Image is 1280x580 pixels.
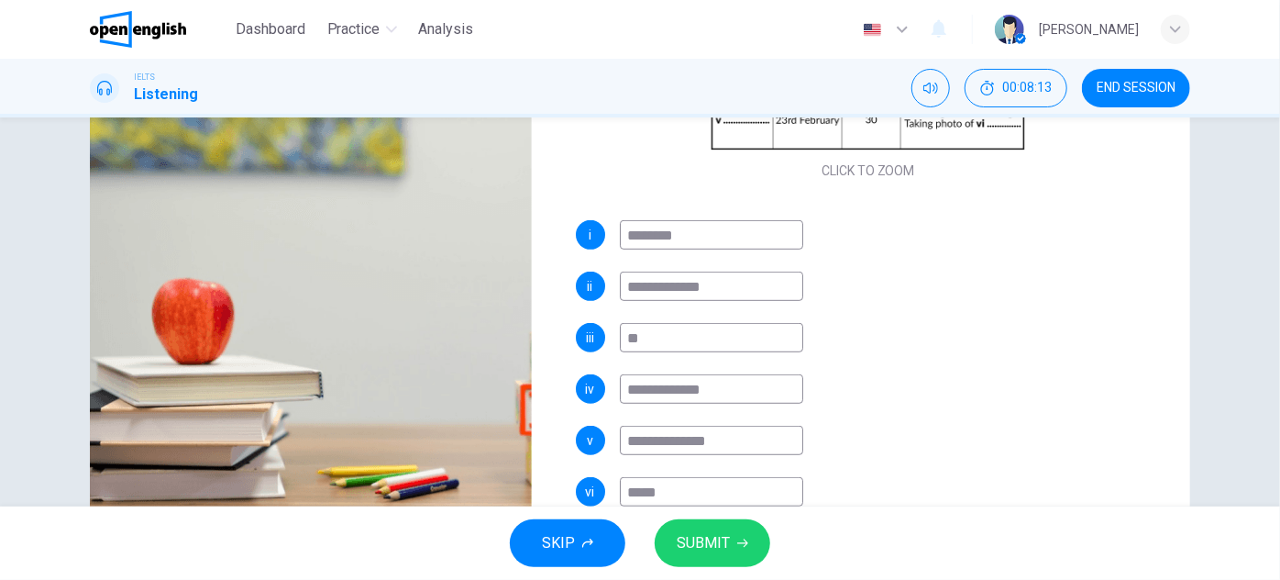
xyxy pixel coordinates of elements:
[510,519,625,567] button: SKIP
[90,95,532,542] img: Travel
[586,485,595,498] span: vi
[861,23,884,37] img: en
[1082,69,1190,107] button: END SESSION
[419,18,474,40] span: Analysis
[134,71,155,84] span: IELTS
[412,13,481,46] button: Analysis
[677,530,730,556] span: SUBMIT
[228,13,313,46] button: Dashboard
[327,18,381,40] span: Practice
[589,229,591,241] span: i
[90,11,186,48] img: OpenEnglish logo
[542,530,575,556] span: SKIP
[911,69,950,107] div: Mute
[320,13,404,46] button: Practice
[586,383,595,396] span: iv
[1097,81,1175,95] span: END SESSION
[1039,18,1139,40] div: [PERSON_NAME]
[995,15,1024,44] img: Profile picture
[1002,81,1052,95] span: 00:08:13
[655,519,770,567] button: SUBMIT
[588,280,593,293] span: ii
[90,11,228,48] a: OpenEnglish logo
[587,434,593,447] span: v
[965,69,1067,107] button: 00:08:13
[134,84,198,106] h1: Listening
[965,69,1067,107] div: Hide
[236,18,305,40] span: Dashboard
[586,331,594,344] span: iii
